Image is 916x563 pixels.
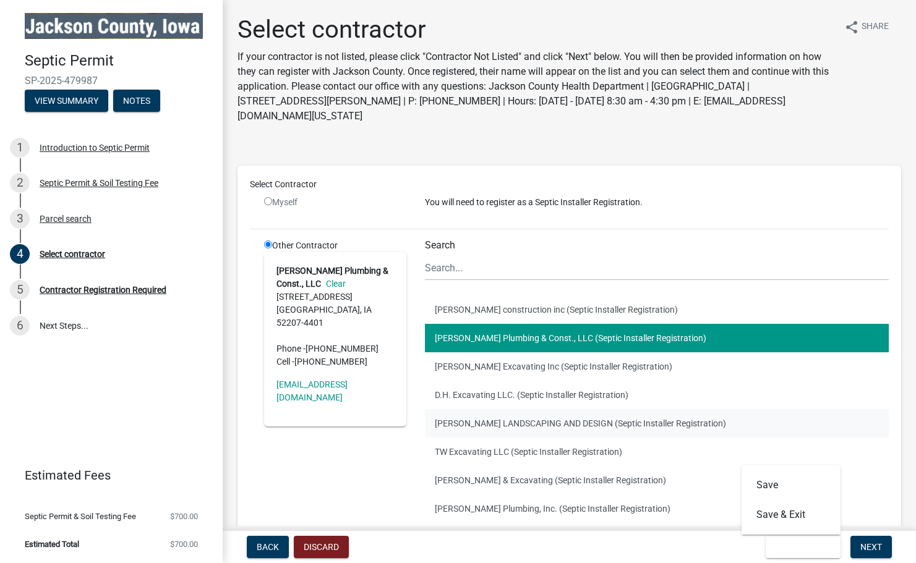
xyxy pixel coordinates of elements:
div: 6 [10,316,30,336]
button: [PERSON_NAME] & Excavating (Septic Installer Registration) [425,466,889,494]
div: Myself [264,196,406,209]
div: 4 [10,244,30,264]
wm-modal-confirm: Summary [25,96,108,106]
span: $700.00 [170,540,198,548]
button: D.H. Excavating LLC. (Septic Installer Registration) [425,381,889,409]
button: Save & Exit [766,536,841,558]
span: Septic Permit & Soil Testing Fee [25,512,136,520]
i: share [844,20,859,35]
p: If your contractor is not listed, please click "Contractor Not Listed" and click "Next" below. Yo... [238,49,834,124]
button: Back [247,536,289,558]
div: Select contractor [40,250,105,258]
button: shareShare [834,15,899,39]
div: 2 [10,173,30,193]
button: [PERSON_NAME] construction inc (Septic Installer Registration) [425,295,889,324]
label: Search [425,240,455,250]
button: Notes [113,90,160,112]
h1: Select contractor [238,15,834,44]
a: [EMAIL_ADDRESS][DOMAIN_NAME] [276,379,348,402]
a: Clear [321,279,346,289]
span: Back [257,542,279,552]
button: Save & Exit [742,500,841,530]
button: Save [742,470,841,500]
span: Estimated Total [25,540,79,548]
div: Save & Exit [742,465,841,535]
span: [PHONE_NUMBER] [294,357,367,366]
div: 5 [10,280,30,300]
div: Select Contractor [241,178,898,191]
button: [PERSON_NAME] Plumbing & Const., LLC (Septic Installer Registration) [425,324,889,352]
strong: [PERSON_NAME] Plumbing & Const., LLC [276,266,388,289]
a: Estimated Fees [10,463,203,488]
wm-modal-confirm: Notes [113,96,160,106]
input: Search... [425,255,889,281]
button: [PERSON_NAME] LANDSCAPING AND DESIGN (Septic Installer Registration) [425,409,889,438]
button: [PERSON_NAME] Plumbing, Inc. (Septic Installer Registration) [425,494,889,523]
span: SP-2025-479987 [25,75,198,87]
span: Save & Exit [776,542,823,552]
div: 1 [10,138,30,158]
div: 3 [10,209,30,229]
span: [PHONE_NUMBER] [306,344,379,353]
span: $700.00 [170,512,198,520]
div: Parcel search [40,214,92,223]
p: You will need to register as a Septic Installer Registration. [425,196,889,209]
button: Discard [294,536,349,558]
button: View Summary [25,90,108,112]
button: TW Excavating LLC (Septic Installer Registration) [425,438,889,466]
img: Jackson County, Iowa [25,13,203,39]
abbr: Phone - [276,344,306,353]
span: Share [862,20,889,35]
h4: Septic Permit [25,52,213,70]
div: Septic Permit & Soil Testing Fee [40,179,158,187]
button: Bills Operator Service (Septic Installer Registration) [425,523,889,551]
button: [PERSON_NAME] Excavating Inc (Septic Installer Registration) [425,352,889,381]
span: Next [860,542,882,552]
div: Introduction to Septic Permit [40,143,150,152]
button: Next [850,536,892,558]
abbr: Cell - [276,357,294,366]
address: [STREET_ADDRESS] [GEOGRAPHIC_DATA], IA 52207-4401 [276,265,394,368]
div: Contractor Registration Required [40,286,166,294]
